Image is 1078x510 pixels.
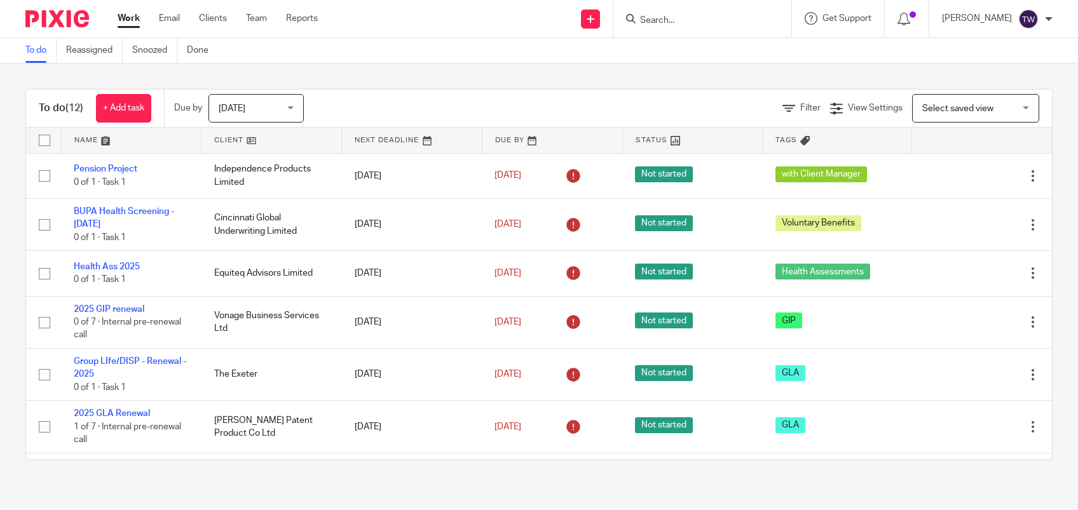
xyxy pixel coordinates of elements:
[495,422,521,431] span: [DATE]
[495,269,521,278] span: [DATE]
[342,349,482,401] td: [DATE]
[848,104,903,112] span: View Settings
[775,215,861,231] span: Voluntary Benefits
[775,365,805,381] span: GLA
[201,349,342,401] td: The Exeter
[74,318,181,340] span: 0 of 7 · Internal pre-renewal call
[495,370,521,379] span: [DATE]
[74,262,140,271] a: Health Ass 2025
[74,383,126,392] span: 0 of 1 · Task 1
[1018,9,1039,29] img: svg%3E
[342,251,482,296] td: [DATE]
[219,104,245,113] span: [DATE]
[74,207,174,229] a: BUPA Health Screening - [DATE]
[635,417,693,433] span: Not started
[201,453,342,505] td: Equiteq Advisors Limited
[800,104,821,112] span: Filter
[495,318,521,326] span: [DATE]
[775,417,805,433] span: GLA
[775,137,797,144] span: Tags
[74,409,150,418] a: 2025 GLA Renewal
[286,12,318,25] a: Reports
[201,153,342,198] td: Independence Products Limited
[74,357,186,379] a: Group LIfe/DISP - Renewal - 2025
[74,233,126,242] span: 0 of 1 · Task 1
[159,12,180,25] a: Email
[74,422,181,445] span: 1 of 7 · Internal pre-renewal call
[942,12,1012,25] p: [PERSON_NAME]
[342,153,482,198] td: [DATE]
[201,198,342,250] td: Cincinnati Global Underwriting Limited
[342,453,482,505] td: [DATE]
[201,401,342,453] td: [PERSON_NAME] Patent Product Co Ltd
[635,264,693,279] span: Not started
[74,275,126,284] span: 0 of 1 · Task 1
[775,264,870,279] span: Health Assessments
[174,102,202,114] p: Due by
[132,38,177,63] a: Snoozed
[639,15,753,27] input: Search
[39,102,83,115] h1: To do
[246,12,267,25] a: Team
[65,103,83,113] span: (12)
[922,104,993,113] span: Select saved view
[118,12,140,25] a: Work
[66,38,123,63] a: Reassigned
[74,178,126,187] span: 0 of 1 · Task 1
[342,198,482,250] td: [DATE]
[201,296,342,348] td: Vonage Business Services Ltd
[822,14,871,23] span: Get Support
[775,166,867,182] span: with Client Manager
[74,305,144,314] a: 2025 GIP renewal
[25,10,89,27] img: Pixie
[635,215,693,231] span: Not started
[342,296,482,348] td: [DATE]
[635,365,693,381] span: Not started
[342,401,482,453] td: [DATE]
[187,38,218,63] a: Done
[635,312,693,328] span: Not started
[201,251,342,296] td: Equiteq Advisors Limited
[635,166,693,182] span: Not started
[495,171,521,180] span: [DATE]
[495,220,521,229] span: [DATE]
[25,38,57,63] a: To do
[199,12,227,25] a: Clients
[74,164,137,173] a: Pension Project
[96,94,151,123] a: + Add task
[775,312,802,328] span: GIP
